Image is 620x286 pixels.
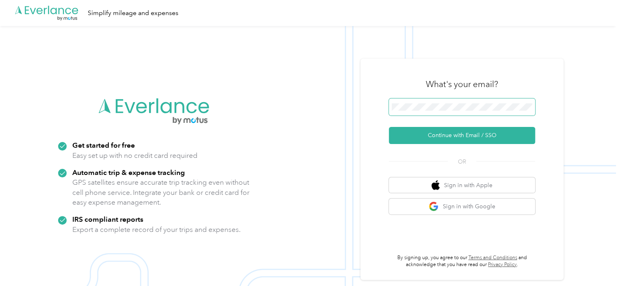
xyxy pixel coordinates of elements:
[389,254,535,269] p: By signing up, you agree to our and acknowledge that you have read our .
[429,201,439,212] img: google logo
[72,225,241,235] p: Export a complete record of your trips and expenses.
[389,127,535,144] button: Continue with Email / SSO
[431,180,440,190] img: apple logo
[72,168,185,177] strong: Automatic trip & expense tracking
[72,177,250,207] p: GPS satellites ensure accurate trip tracking even without cell phone service. Integrate your bank...
[426,79,498,90] h3: What's your email?
[72,141,135,149] strong: Get started for free
[88,8,178,18] div: Simplify mileage and expenses
[72,151,197,161] p: Easy set up with no credit card required
[389,199,535,214] button: google logoSign in with Google
[448,157,476,166] span: OR
[72,215,143,223] strong: IRS compliant reports
[389,177,535,193] button: apple logoSign in with Apple
[468,255,517,261] a: Terms and Conditions
[488,262,517,268] a: Privacy Policy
